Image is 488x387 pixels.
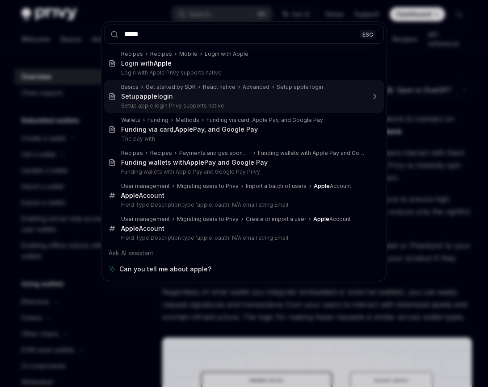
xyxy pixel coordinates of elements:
div: Wallets [121,117,140,124]
p: Field Type Description type 'apple_oauth' N/A email string Email [121,201,365,208]
div: Recipes [150,50,172,58]
div: Payments and gas sponsorship [179,150,251,157]
div: Setup apple login [277,83,323,91]
div: Recipes [121,150,143,157]
b: Apple [314,183,330,189]
div: Migrating users to Privy [177,216,239,223]
div: User management [121,183,170,190]
div: Funding wallets with Pay and Google Pay [121,158,268,166]
b: Apple [186,158,204,166]
div: Ask AI assistant [104,245,384,261]
div: Account [121,225,164,233]
b: Apple [121,191,139,199]
div: Basics [121,83,139,91]
p: The pay with [121,135,365,142]
div: Login with Apple [205,50,248,58]
div: Get started by SDK [146,83,196,91]
div: Setup login [121,92,173,100]
p: Login with Apple Privy supports native [121,69,365,76]
div: Migrating users to Privy [177,183,239,190]
div: Mobile [179,50,198,58]
div: Create or import a user [246,216,306,223]
div: Account [314,183,351,190]
b: Apple [154,59,172,67]
div: ESC [360,29,376,39]
div: Account [313,216,351,223]
div: Advanced [243,83,269,91]
div: Import a batch of users [246,183,307,190]
div: User management [121,216,170,223]
div: Funding via card, Apple Pay, and Google Pay [206,117,323,124]
div: Funding [147,117,168,124]
span: Can you tell me about apple? [119,265,211,274]
b: Apple [313,216,329,222]
b: Apple [175,125,193,133]
div: Funding via card, Pay, and Google Pay [121,125,258,133]
div: Funding wallets with Apple Pay and Google Pay [258,150,365,157]
b: apple [139,92,157,100]
div: Methods [176,117,199,124]
b: Apple [121,225,139,232]
div: Recipes [150,150,172,157]
div: React native [203,83,236,91]
div: Account [121,191,164,200]
p: Funding wallets with Apple Pay and Google Pay Privy [121,168,365,175]
p: Setup apple login Privy supports native [121,102,365,109]
div: Recipes [121,50,143,58]
p: Field Type Description type 'apple_oauth' N/A email string Email [121,234,365,241]
div: Login with [121,59,172,67]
